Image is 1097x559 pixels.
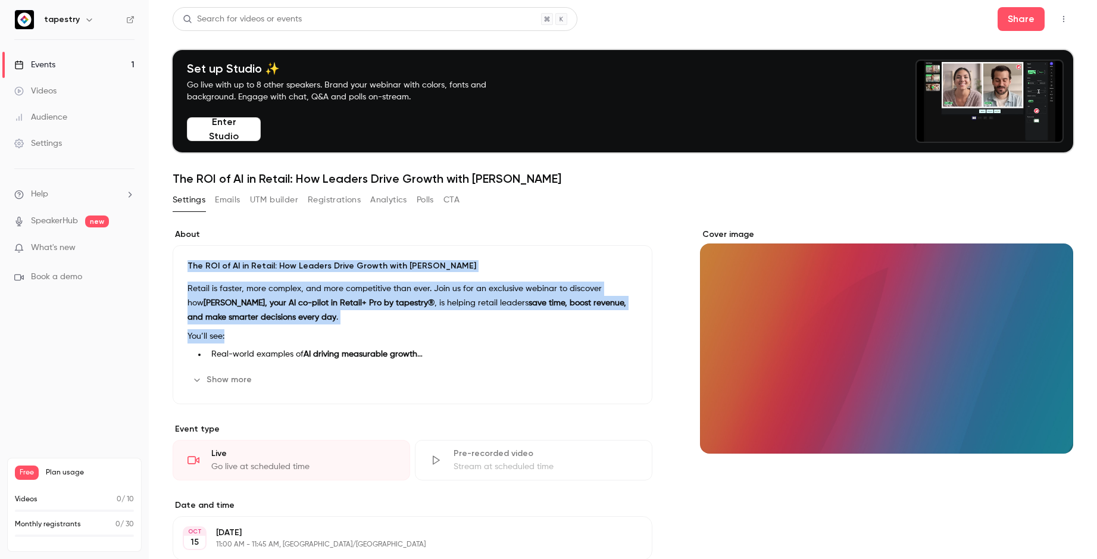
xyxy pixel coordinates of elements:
span: Help [31,188,48,201]
p: Monthly registrants [15,519,81,530]
div: Pre-recorded video [454,448,637,460]
p: Videos [15,494,37,505]
span: What's new [31,242,76,254]
li: help-dropdown-opener [14,188,135,201]
span: Free [15,466,39,480]
div: Search for videos or events [183,13,302,26]
h1: The ROI of AI in Retail: How Leaders Drive Growth with [PERSON_NAME] [173,171,1073,186]
p: Retail is faster, more complex, and more competitive than ever. Join us for an exclusive webinar ... [187,282,637,324]
label: About [173,229,652,241]
span: Book a demo [31,271,82,283]
div: LiveGo live at scheduled time [173,440,410,480]
p: 11:00 AM - 11:45 AM, [GEOGRAPHIC_DATA]/[GEOGRAPHIC_DATA] [216,540,589,549]
div: OCT [184,527,205,536]
img: tapestry [15,10,34,29]
strong: [PERSON_NAME], your AI co-pilot in Retail+ Pro by tapestry® [204,299,435,307]
button: Share [998,7,1045,31]
div: Stream at scheduled time [454,461,637,473]
button: Settings [173,191,205,210]
p: You’ll see: [187,329,637,343]
button: CTA [443,191,460,210]
label: Cover image [700,229,1073,241]
span: new [85,216,109,227]
div: Live [211,448,395,460]
section: Cover image [700,229,1073,454]
li: Real-world examples of [207,348,637,361]
button: Emails [215,191,240,210]
h4: Set up Studio ✨ [187,61,514,76]
p: Go live with up to 8 other speakers. Brand your webinar with colors, fonts and background. Engage... [187,79,514,103]
button: Registrations [308,191,361,210]
label: Date and time [173,499,652,511]
p: Event type [173,423,652,435]
div: Settings [14,138,62,149]
button: Analytics [370,191,407,210]
a: SpeakerHub [31,215,78,227]
iframe: Noticeable Trigger [120,243,135,254]
div: Audience [14,111,67,123]
div: Go live at scheduled time [211,461,395,473]
button: UTM builder [250,191,298,210]
p: / 30 [115,519,134,530]
span: Plan usage [46,468,134,477]
p: [DATE] [216,527,589,539]
span: 0 [115,521,120,528]
strong: AI driving measurable growth [304,350,423,358]
div: Pre-recorded videoStream at scheduled time [415,440,652,480]
span: 0 [117,496,121,503]
h6: tapestry [44,14,80,26]
button: Enter Studio [187,117,261,141]
div: Videos [14,85,57,97]
p: / 10 [117,494,134,505]
p: 15 [190,536,199,548]
button: Polls [417,191,434,210]
p: The ROI of AI in Retail: How Leaders Drive Growth with [PERSON_NAME] [187,260,637,272]
div: Events [14,59,55,71]
button: Show more [187,370,259,389]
